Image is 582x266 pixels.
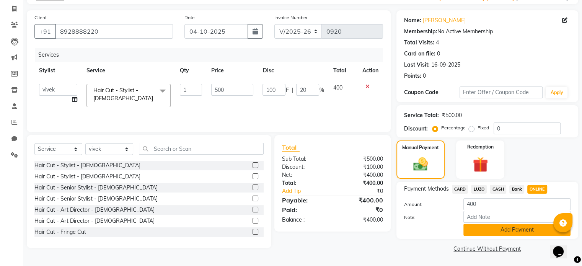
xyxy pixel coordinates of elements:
div: Name: [404,16,421,24]
img: _cash.svg [409,156,432,173]
div: ₹400.00 [333,216,389,224]
div: Sub Total: [276,155,333,163]
th: Price [207,62,258,79]
div: ₹500.00 [333,155,389,163]
div: Services [35,48,389,62]
div: Last Visit: [404,61,430,69]
span: Payment Methods [404,185,449,193]
div: Total: [276,179,333,187]
label: Date [184,14,195,21]
th: Qty [175,62,207,79]
label: Fixed [478,124,489,131]
div: Membership: [404,28,437,36]
span: CARD [452,185,468,194]
button: +91 [34,24,56,39]
div: Hair Cut - Art Director - [DEMOGRAPHIC_DATA] [34,206,155,214]
div: Discount: [276,163,333,171]
div: ₹100.00 [333,163,389,171]
label: Client [34,14,47,21]
span: LUZO [471,185,487,194]
img: _gift.svg [468,155,493,174]
div: ₹500.00 [442,111,462,119]
label: Redemption [467,144,494,150]
div: Net: [276,171,333,179]
label: Manual Payment [402,144,439,151]
div: ₹400.00 [333,179,389,187]
input: Search or Scan [139,143,264,155]
div: Points: [404,72,421,80]
div: ₹400.00 [333,196,389,205]
div: Hair Cut - Senior Stylist - [DEMOGRAPHIC_DATA] [34,195,158,203]
div: 0 [423,72,426,80]
span: Hair Cut - Stylist - [DEMOGRAPHIC_DATA] [93,87,153,102]
div: ₹0 [333,205,389,214]
button: Add Payment [463,224,571,236]
div: No Active Membership [404,28,571,36]
div: Card on file: [404,50,435,58]
span: F [285,86,289,94]
div: 16-09-2025 [431,61,460,69]
th: Action [358,62,383,79]
button: Apply [546,87,567,98]
a: Add Tip [276,187,342,195]
div: Discount: [404,125,428,133]
div: ₹0 [342,187,388,195]
span: Total [282,144,300,152]
div: Hair Cut - Senior Stylist - [DEMOGRAPHIC_DATA] [34,184,158,192]
th: Stylist [34,62,82,79]
iframe: chat widget [550,235,574,258]
label: Percentage [441,124,466,131]
span: Bank [509,185,524,194]
div: Service Total: [404,111,439,119]
a: x [153,95,157,102]
span: ONLINE [527,185,547,194]
input: Enter Offer / Coupon Code [460,86,543,98]
label: Amount: [398,201,458,208]
div: Payable: [276,196,333,205]
span: % [319,86,324,94]
span: | [292,86,293,94]
th: Service [82,62,175,79]
div: Balance : [276,216,333,224]
label: Note: [398,214,458,221]
div: 4 [436,39,439,47]
th: Disc [258,62,328,79]
div: ₹400.00 [333,171,389,179]
div: Coupon Code [404,88,460,96]
a: Continue Without Payment [398,245,577,253]
label: Invoice Number [274,14,308,21]
input: Amount [463,198,571,210]
input: Add Note [463,211,571,223]
a: [PERSON_NAME] [423,16,466,24]
input: Search by Name/Mobile/Email/Code [55,24,173,39]
div: Paid: [276,205,333,214]
div: Total Visits: [404,39,434,47]
div: 0 [437,50,440,58]
div: Hair Cut - Stylist - [DEMOGRAPHIC_DATA] [34,173,140,181]
div: Hair Cut - Art Director - [DEMOGRAPHIC_DATA] [34,217,155,225]
span: 400 [333,84,342,91]
th: Total [328,62,357,79]
span: CASH [490,185,506,194]
div: Hair Cut - Stylist - [DEMOGRAPHIC_DATA] [34,162,140,170]
div: Hair Cut - Fringe Cut [34,228,86,236]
